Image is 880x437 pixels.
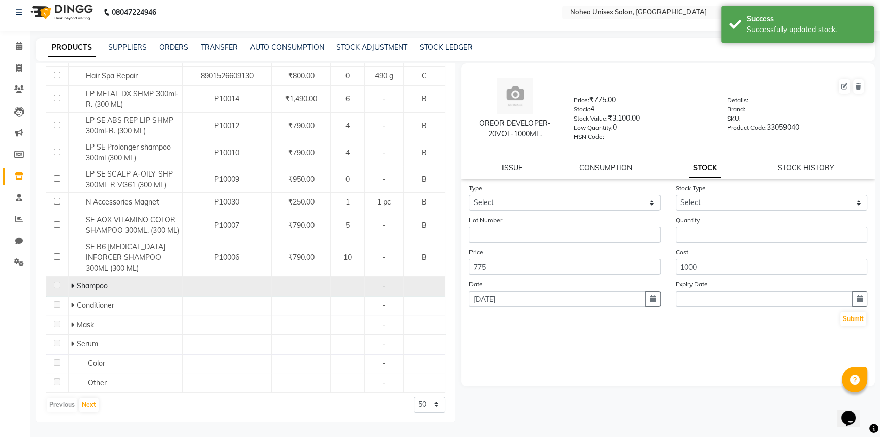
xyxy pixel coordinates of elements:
[469,184,482,193] label: Type
[343,253,352,262] span: 10
[86,89,179,109] span: LP METAL DX SHMP 300ml-R. (300 ML)
[422,197,427,207] span: B
[71,339,77,348] span: Expand Row
[383,148,386,157] span: -
[71,320,77,329] span: Expand Row
[377,197,391,207] span: 1 pc
[420,43,473,52] a: STOCK LEDGER
[288,148,315,157] span: ₹790.00
[727,96,748,105] label: Details:
[676,248,688,257] label: Cost
[383,359,386,368] span: -
[778,163,834,172] a: STOCK HISTORY
[727,122,865,136] div: 33059040
[574,96,589,105] label: Price:
[676,216,700,225] label: Quantity
[214,174,239,184] span: P10009
[345,94,350,103] span: 6
[574,132,604,141] label: HSN Code:
[422,174,427,184] span: B
[472,118,558,139] div: OREOR DEVELOPER-20VOL-1000ML.
[422,253,427,262] span: B
[108,43,147,52] a: SUPPLIERS
[345,71,350,80] span: 0
[86,215,179,235] span: SE AOX VITAMINO COLOR SHAMPOO 300ML. (300 ML)
[574,105,590,114] label: Stock:
[79,398,99,412] button: Next
[86,169,173,189] span: LP SE SCALP A-OILY SHP 300ML R VG61 (300 ML)
[345,174,350,184] span: 0
[288,174,315,184] span: ₹950.00
[383,320,386,329] span: -
[747,24,866,35] div: Successfully updated stock.
[77,320,94,329] span: Mask
[574,95,712,109] div: ₹775.00
[288,197,315,207] span: ₹250.00
[86,242,165,273] span: SE B6 [MEDICAL_DATA] INFORCER SHAMPOO 300ML (300 ML)
[88,359,105,368] span: Color
[840,312,866,326] button: Submit
[422,71,427,80] span: C
[579,163,632,172] a: CONSUMPTION
[214,197,239,207] span: P10030
[201,71,254,80] span: 8901526609130
[288,71,315,80] span: ₹800.00
[727,114,741,123] label: SKU:
[250,43,324,52] a: AUTO CONSUMPTION
[689,159,721,178] a: STOCK
[383,301,386,310] span: -
[159,43,188,52] a: ORDERS
[86,142,171,162] span: LP SE Prolonger shampoo 300ml (300 ML)
[336,43,407,52] a: STOCK ADJUSTMENT
[345,221,350,230] span: 5
[383,121,386,130] span: -
[345,121,350,130] span: 4
[88,378,107,387] span: Other
[574,122,712,136] div: 0
[574,104,712,118] div: 4
[383,174,386,184] span: -
[214,121,239,130] span: P10012
[383,221,386,230] span: -
[214,253,239,262] span: P10006
[497,78,533,114] img: avatar
[86,115,173,135] span: LP SE ABS REP LIP SHMP 300ml-R. (300 ML)
[214,94,239,103] span: P10014
[422,94,427,103] span: B
[383,281,386,290] span: -
[383,378,386,387] span: -
[86,71,138,80] span: Hair Spa Repair
[502,163,522,172] a: ISSUE
[574,113,712,127] div: ₹3,100.00
[201,43,238,52] a: TRANSFER
[383,94,386,103] span: -
[574,114,608,123] label: Stock Value:
[375,71,393,80] span: 490 g
[71,281,77,290] span: Expand Row
[422,221,427,230] span: B
[837,396,870,427] iframe: chat widget
[288,221,315,230] span: ₹790.00
[285,94,317,103] span: ₹1,490.00
[214,148,239,157] span: P10010
[77,281,108,290] span: Shampoo
[727,123,767,132] label: Product Code:
[469,248,483,257] label: Price
[422,148,427,157] span: B
[422,121,427,130] span: B
[574,123,613,132] label: Low Quantity:
[747,14,866,24] div: Success
[77,339,98,348] span: Serum
[345,148,350,157] span: 4
[48,39,96,57] a: PRODUCTS
[383,339,386,348] span: -
[288,121,315,130] span: ₹790.00
[86,197,159,207] span: N Accessories Magnet
[469,280,483,289] label: Date
[71,301,77,310] span: Expand Row
[214,221,239,230] span: P10007
[727,105,745,114] label: Brand:
[77,301,114,310] span: Conditioner
[676,280,708,289] label: Expiry Date
[469,216,502,225] label: Lot Number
